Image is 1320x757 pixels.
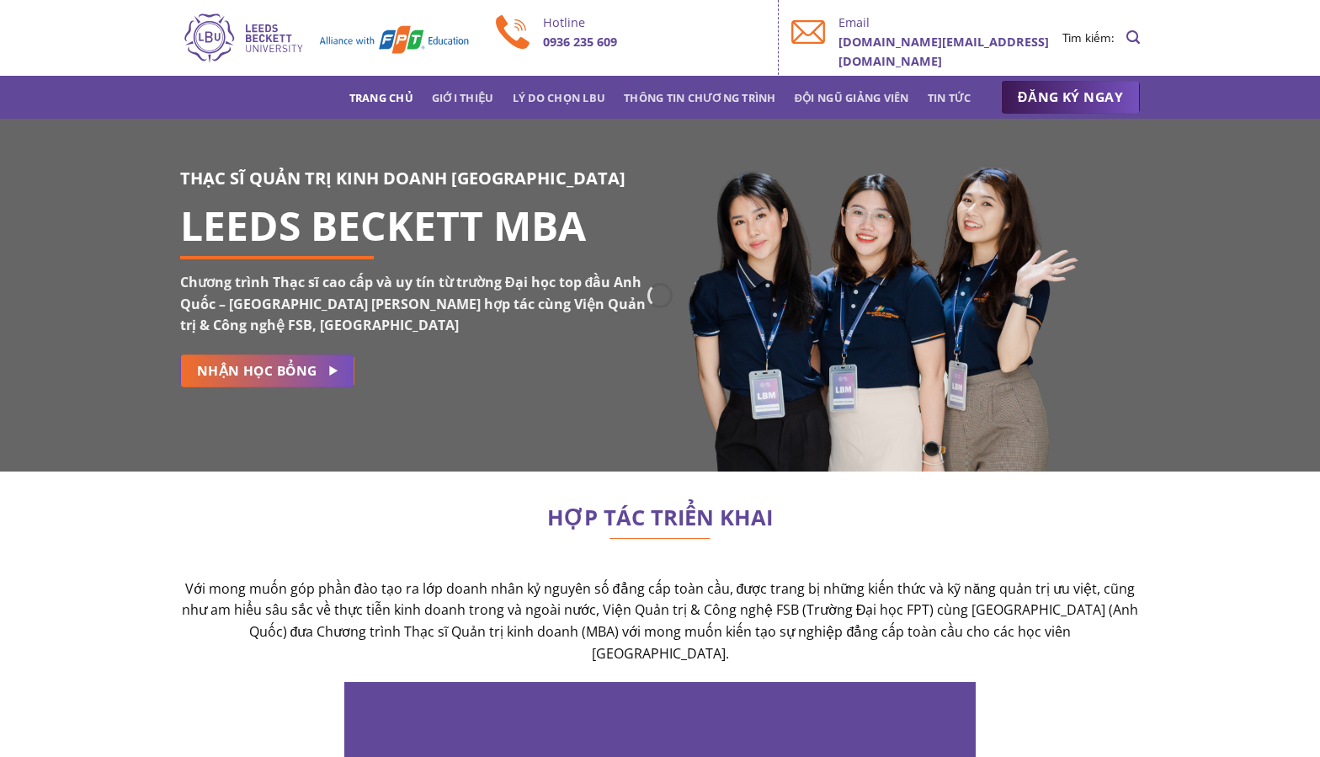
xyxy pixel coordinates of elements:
[349,83,413,113] a: Trang chủ
[838,13,1062,32] p: Email
[180,11,471,65] img: Thạc sĩ Quản trị kinh doanh Quốc tế
[928,83,971,113] a: Tin tức
[180,165,647,192] h3: THẠC SĨ QUẢN TRỊ KINH DOANH [GEOGRAPHIC_DATA]
[1062,29,1115,47] li: Tìm kiếm:
[197,360,317,381] span: NHẬN HỌC BỔNG
[838,34,1049,69] b: [DOMAIN_NAME][EMAIL_ADDRESS][DOMAIN_NAME]
[180,355,354,387] a: NHẬN HỌC BỔNG
[795,83,909,113] a: Đội ngũ giảng viên
[624,83,776,113] a: Thông tin chương trình
[1126,21,1140,54] a: Search
[1018,87,1123,108] span: ĐĂNG KÝ NGAY
[180,273,646,334] strong: Chương trình Thạc sĩ cao cấp và uy tín từ trường Đại học top đầu Anh Quốc – [GEOGRAPHIC_DATA] [PE...
[609,538,711,540] img: line-lbu.jpg
[432,83,494,113] a: Giới thiệu
[513,83,606,113] a: Lý do chọn LBU
[1001,81,1140,115] a: ĐĂNG KÝ NGAY
[543,13,766,32] p: Hotline
[180,509,1140,526] h2: HỢP TÁC TRIỂN KHAI
[180,216,647,236] h1: LEEDS BECKETT MBA
[543,34,617,50] b: 0936 235 609
[180,578,1140,664] p: Với mong muốn góp phần đào tạo ra lớp doanh nhân kỷ nguyên số đẳng cấp toàn cầu, được trang bị nh...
